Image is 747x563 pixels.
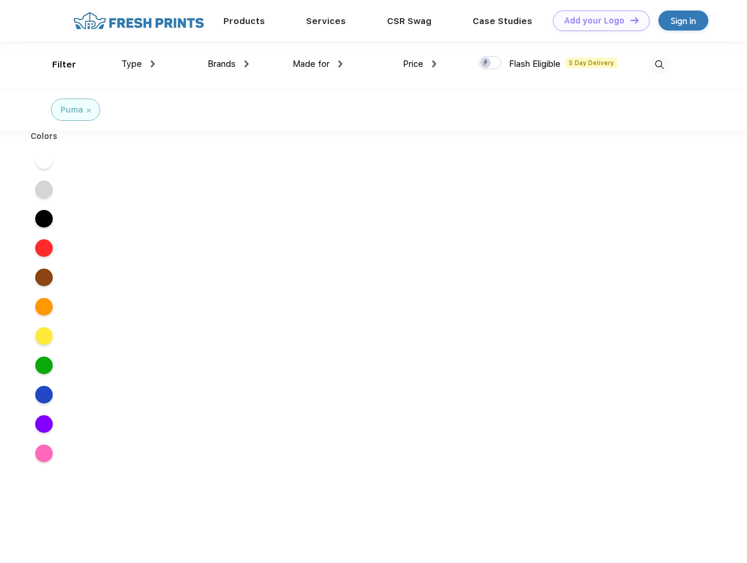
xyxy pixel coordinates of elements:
[22,130,67,143] div: Colors
[245,60,249,67] img: dropdown.png
[630,17,639,23] img: DT
[432,60,436,67] img: dropdown.png
[293,59,330,69] span: Made for
[565,57,617,68] span: 5 Day Delivery
[564,16,624,26] div: Add your Logo
[306,16,346,26] a: Services
[671,14,696,28] div: Sign in
[151,60,155,67] img: dropdown.png
[658,11,708,30] a: Sign in
[403,59,423,69] span: Price
[223,16,265,26] a: Products
[509,59,561,69] span: Flash Eligible
[121,59,142,69] span: Type
[87,108,91,113] img: filter_cancel.svg
[650,55,669,74] img: desktop_search.svg
[70,11,208,31] img: fo%20logo%202.webp
[208,59,236,69] span: Brands
[338,60,342,67] img: dropdown.png
[60,104,83,116] div: Puma
[52,58,76,72] div: Filter
[387,16,432,26] a: CSR Swag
